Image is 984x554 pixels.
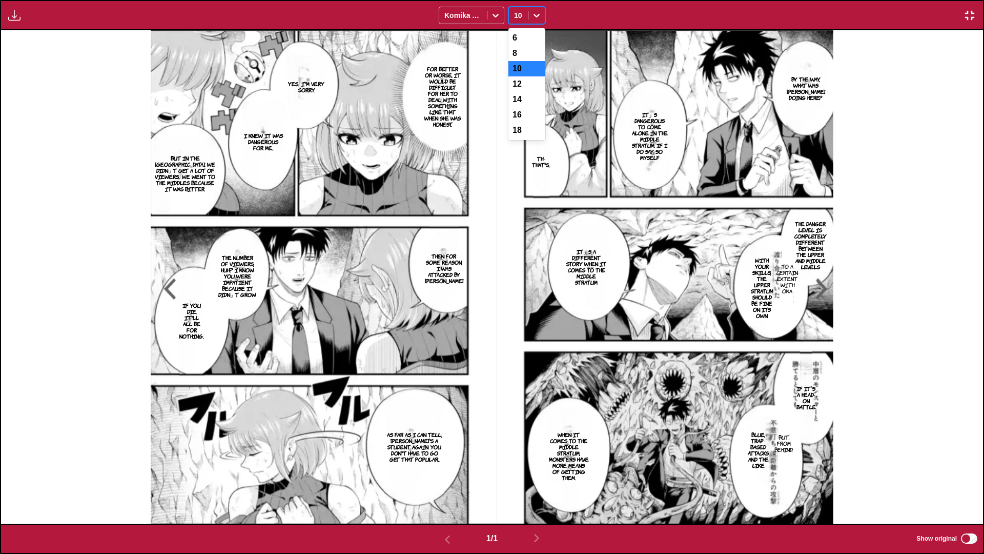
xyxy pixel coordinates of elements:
[151,153,219,194] p: But in the [GEOGRAPHIC_DATA], we didn」t get a lot of viewers... We went to the Middles because it...
[441,533,454,546] img: Previous page
[151,30,834,524] img: Manga Panel
[961,533,977,544] input: Show original
[629,109,670,163] p: It」s dangerous to come alone in the Middle Stratum, if I do say so myself
[241,130,285,153] p: I knew it was dangerous for me...
[785,74,827,103] p: By the way, what was [PERSON_NAME] doing here?
[508,61,545,76] div: 10
[530,153,552,170] p: Th-That's...
[749,255,775,321] p: With your skills, the Upper Stratum should be fine on its own
[508,92,545,107] div: 14
[216,252,259,300] p: The number of viewers, huh? I know you were impatient because it didn」t grow
[916,535,957,542] span: Show original
[530,532,543,544] img: Next page
[563,246,609,287] p: It」s a different story when it comes to the Middle Stratum
[423,251,465,286] p: Then for some reason, I was attacked by [PERSON_NAME]
[792,219,829,272] p: The danger level is completely different between the upper and middle levels
[508,46,545,61] div: 8
[508,30,545,46] div: 6
[384,429,444,464] p: As far as I can tell, [PERSON_NAME]'s a student again. You don't have to go get that popular...
[508,107,545,123] div: 16
[746,429,771,470] p: Blue, trap-based attacks and the like
[284,78,328,95] p: Yes... I'm very sorry.
[8,9,20,22] img: Download translated images
[772,432,795,454] p: But from behind.
[177,300,206,341] p: If you die, it'll all be for nothing.
[508,76,545,92] div: 12
[486,534,498,543] span: 1 / 1
[794,383,818,412] p: If it's a head-on battle
[508,123,545,138] div: 18
[422,64,463,129] p: For better or worse, it would be difficult for her to deal with something like that when she was ...
[546,429,591,483] p: When it comes to the Middle Stratum, monsters have more means of getting them.
[774,261,800,296] p: To a certain extent with Oka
